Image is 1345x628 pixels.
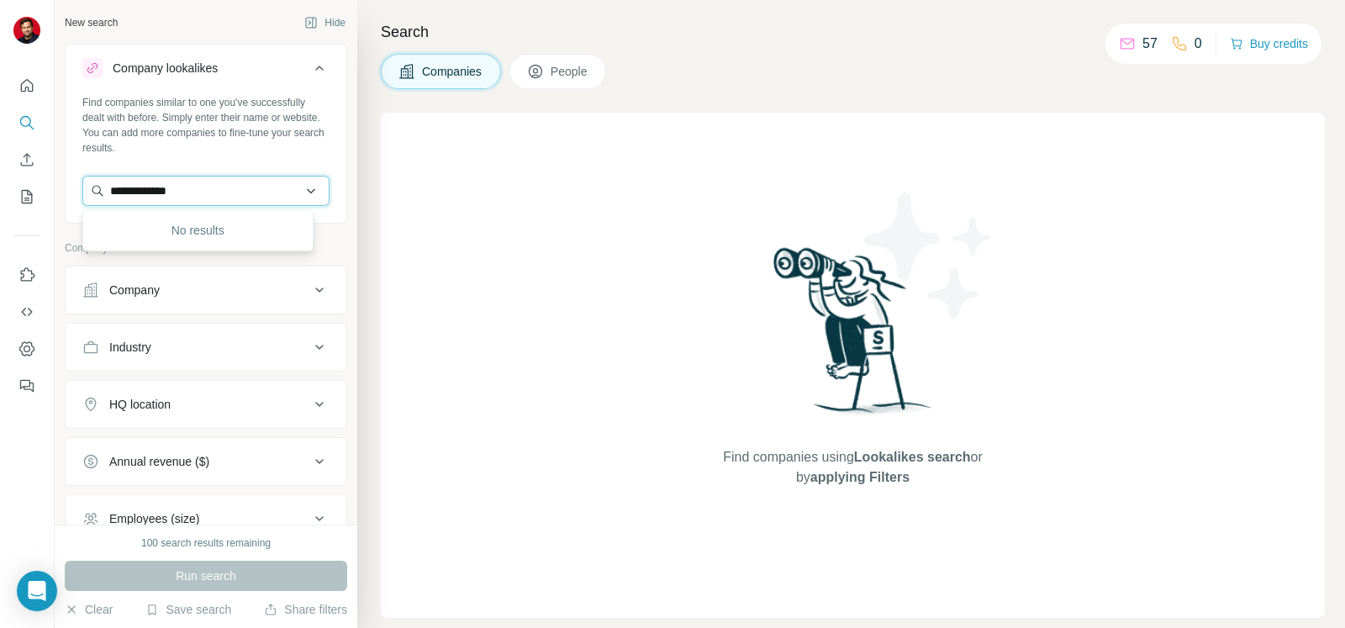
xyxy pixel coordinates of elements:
[17,571,57,611] div: Open Intercom Messenger
[293,10,357,35] button: Hide
[109,453,209,470] div: Annual revenue ($)
[13,371,40,401] button: Feedback
[381,20,1325,44] h4: Search
[66,327,346,367] button: Industry
[13,182,40,212] button: My lists
[66,48,346,95] button: Company lookalikes
[65,240,347,256] p: Company information
[810,470,910,484] span: applying Filters
[13,17,40,44] img: Avatar
[109,396,171,413] div: HQ location
[66,384,346,425] button: HQ location
[1142,34,1158,54] p: 57
[13,71,40,101] button: Quick start
[853,180,1005,331] img: Surfe Illustration - Stars
[109,339,151,356] div: Industry
[718,447,987,488] span: Find companies using or by
[145,601,231,618] button: Save search
[1195,34,1202,54] p: 0
[109,510,199,527] div: Employees (size)
[264,601,347,618] button: Share filters
[141,536,271,551] div: 100 search results remaining
[13,260,40,290] button: Use Surfe on LinkedIn
[65,15,118,30] div: New search
[113,60,218,77] div: Company lookalikes
[13,108,40,138] button: Search
[66,499,346,539] button: Employees (size)
[82,95,330,156] div: Find companies similar to one you've successfully dealt with before. Simply enter their name or w...
[551,63,589,80] span: People
[109,282,160,298] div: Company
[65,601,113,618] button: Clear
[66,270,346,310] button: Company
[13,297,40,327] button: Use Surfe API
[766,243,941,430] img: Surfe Illustration - Woman searching with binoculars
[87,214,309,247] div: No results
[66,441,346,482] button: Annual revenue ($)
[13,145,40,175] button: Enrich CSV
[422,63,483,80] span: Companies
[854,450,971,464] span: Lookalikes search
[1230,32,1308,55] button: Buy credits
[13,334,40,364] button: Dashboard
